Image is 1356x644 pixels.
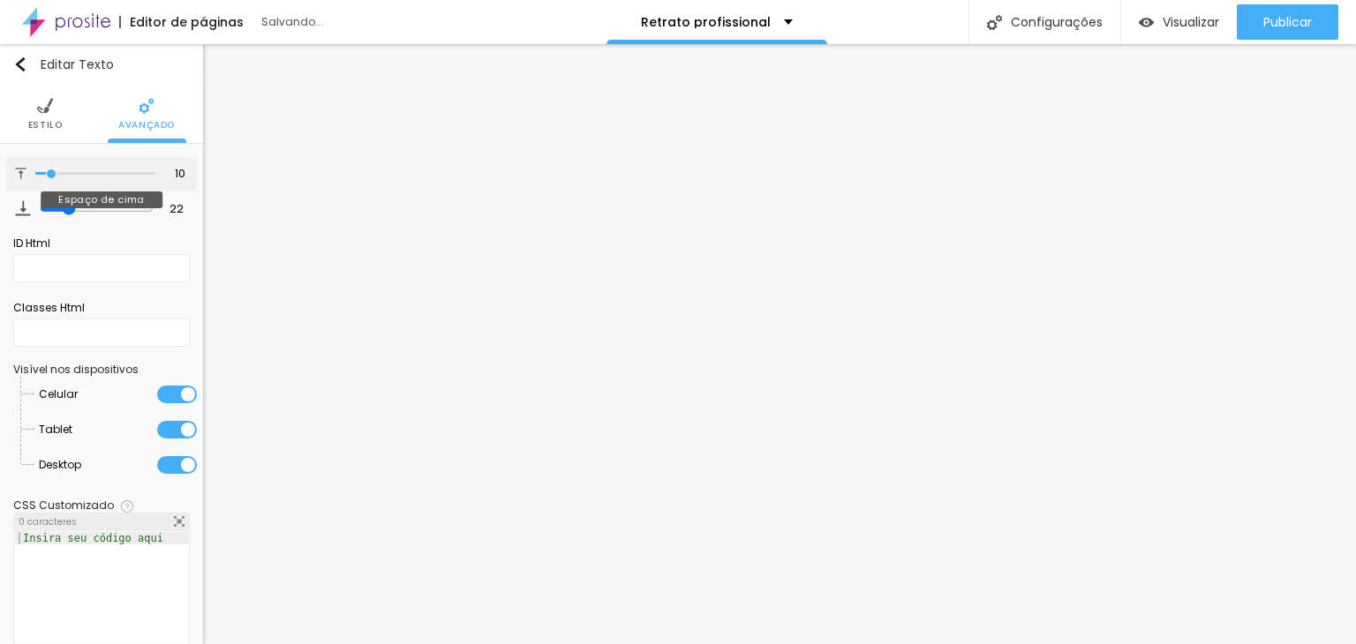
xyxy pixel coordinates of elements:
button: Publicar [1237,4,1338,40]
img: Icone [13,57,27,71]
span: Estilo [28,121,63,130]
p: Retrato profissional [641,16,771,28]
img: Icone [174,516,185,527]
div: 0 caracteres [14,513,189,531]
img: Icone [121,500,133,513]
span: Avançado [118,121,175,130]
div: Insira seu código aqui [15,532,171,544]
div: Editor de páginas [119,16,244,28]
img: Icone [37,98,53,114]
span: Tablet [39,412,72,447]
span: Celular [39,377,78,412]
img: Icone [139,98,154,114]
span: Publicar [1263,15,1312,29]
span: Visualizar [1163,15,1219,29]
img: Icone [15,200,31,216]
span: Desktop [39,447,81,483]
div: Salvando... [261,17,464,27]
iframe: Editor [203,44,1356,644]
img: view-1.svg [1139,15,1154,30]
div: Editar Texto [13,57,114,71]
div: ID Html [13,236,190,251]
button: Visualizar [1121,4,1237,40]
div: CSS Customizado [13,500,114,511]
img: Icone [987,15,1002,30]
div: Classes Html [13,300,190,316]
div: Visível nos dispositivos [13,364,190,375]
img: Icone [15,168,26,179]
